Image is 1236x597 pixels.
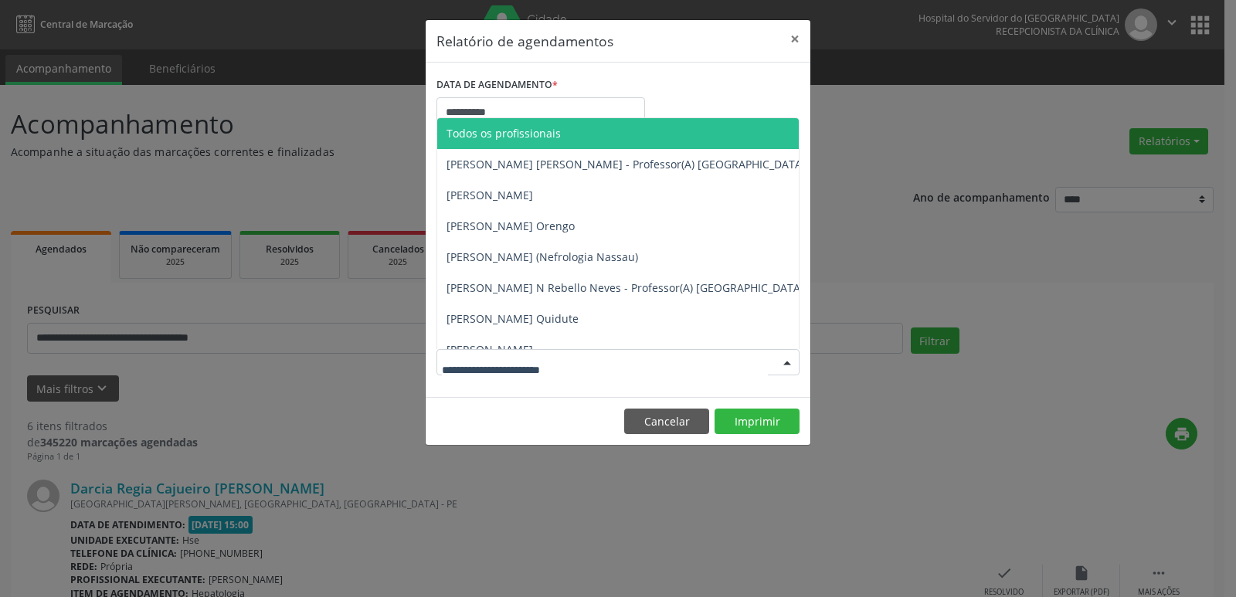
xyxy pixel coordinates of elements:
span: [PERSON_NAME] (Nefrologia Nassau) [447,249,638,264]
span: [PERSON_NAME] Orengo [447,219,575,233]
label: DATA DE AGENDAMENTO [436,73,558,97]
span: [PERSON_NAME] N Rebello Neves - Professor(A) [GEOGRAPHIC_DATA] [447,280,804,295]
span: [PERSON_NAME] [PERSON_NAME] - Professor(A) [GEOGRAPHIC_DATA] [447,157,806,171]
span: Todos os profissionais [447,126,561,141]
span: [PERSON_NAME] [447,188,533,202]
span: [PERSON_NAME] Quidute [447,311,579,326]
span: [PERSON_NAME] [447,342,533,357]
h5: Relatório de agendamentos [436,31,613,51]
button: Close [779,20,810,58]
button: Cancelar [624,409,709,435]
button: Imprimir [715,409,800,435]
